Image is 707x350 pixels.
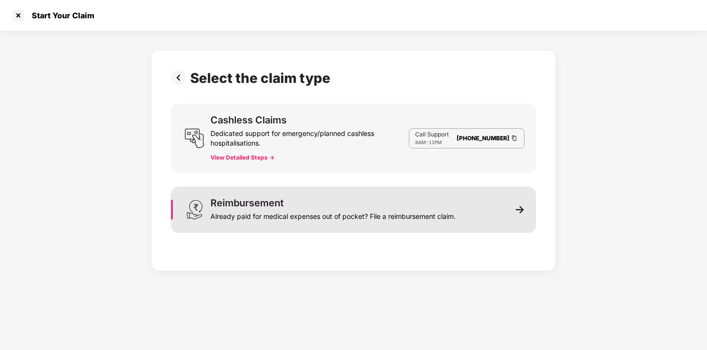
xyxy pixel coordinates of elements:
div: Cashless Claims [210,115,287,125]
div: Start Your Claim [26,11,94,20]
div: Dedicated support for emergency/planned cashless hospitalisations. [210,125,409,148]
img: Clipboard Icon [511,134,518,142]
div: Already paid for medical expenses out of pocket? File a reimbursement claim. [210,208,456,221]
span: 8AM [415,139,426,145]
img: svg+xml;base64,PHN2ZyB3aWR0aD0iMjQiIGhlaWdodD0iMjUiIHZpZXdCb3g9IjAgMCAyNCAyNSIgZmlsbD0ibm9uZSIgeG... [184,128,205,148]
a: [PHONE_NUMBER] [457,135,510,142]
img: svg+xml;base64,PHN2ZyB3aWR0aD0iMTEiIGhlaWdodD0iMTEiIHZpZXdCb3g9IjAgMCAxMSAxMSIgZmlsbD0ibm9uZSIgeG... [516,205,524,214]
button: View Detailed Steps -> [210,154,275,162]
div: Select the claim type [190,70,334,86]
p: Call Support [415,131,449,138]
span: 11PM [429,139,442,145]
img: svg+xml;base64,PHN2ZyBpZD0iUHJldi0zMngzMiIgeG1sbnM9Imh0dHA6Ly93d3cudzMub3JnLzIwMDAvc3ZnIiB3aWR0aD... [171,70,190,85]
div: Reimbursement [210,198,284,208]
img: svg+xml;base64,PHN2ZyB3aWR0aD0iMjQiIGhlaWdodD0iMzEiIHZpZXdCb3g9IjAgMCAyNCAzMSIgZmlsbD0ibm9uZSIgeG... [184,200,205,220]
div: - [415,138,449,146]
